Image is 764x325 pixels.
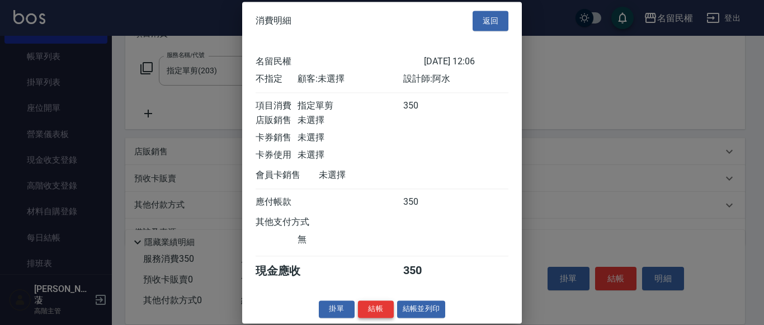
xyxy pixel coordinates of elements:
[473,11,508,31] button: 返回
[256,115,298,126] div: 店販銷售
[358,300,394,318] button: 結帳
[256,216,340,228] div: 其他支付方式
[256,73,298,85] div: 不指定
[298,115,403,126] div: 未選擇
[256,15,291,26] span: 消費明細
[256,263,319,279] div: 現金應收
[256,196,298,208] div: 應付帳款
[298,149,403,161] div: 未選擇
[298,132,403,144] div: 未選擇
[403,263,445,279] div: 350
[397,300,446,318] button: 結帳並列印
[403,73,508,85] div: 設計師: 阿水
[298,100,403,112] div: 指定單剪
[256,56,424,68] div: 名留民權
[256,100,298,112] div: 項目消費
[424,56,508,68] div: [DATE] 12:06
[256,169,319,181] div: 會員卡銷售
[298,234,403,246] div: 無
[256,132,298,144] div: 卡券銷售
[403,100,445,112] div: 350
[319,169,424,181] div: 未選擇
[256,149,298,161] div: 卡券使用
[298,73,403,85] div: 顧客: 未選擇
[319,300,355,318] button: 掛單
[403,196,445,208] div: 350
